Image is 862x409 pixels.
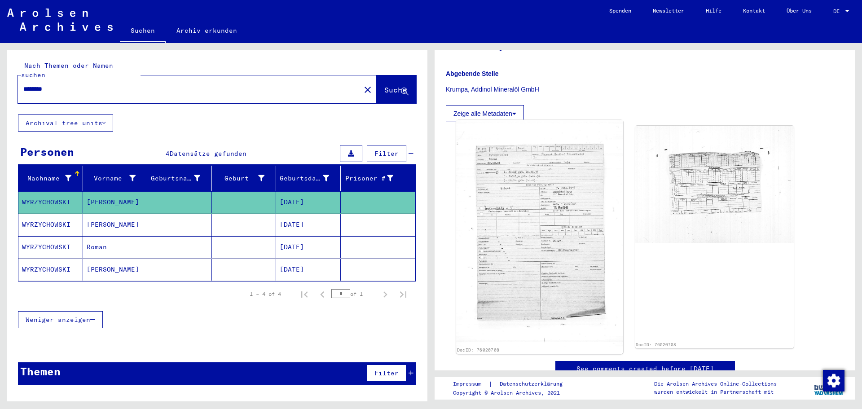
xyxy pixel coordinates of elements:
p: Krumpa, Addinol Mineralöl GmbH [446,85,844,94]
span: Weniger anzeigen [26,316,90,324]
span: Filter [374,150,399,158]
span: Filter [374,369,399,377]
mat-cell: WYRZYCHOWSKI [18,236,83,258]
img: 001.jpg [456,120,623,347]
button: Weniger anzeigen [18,311,103,328]
a: Impressum [453,379,488,389]
div: Nachname [22,174,71,183]
div: Geburtsname [151,174,200,183]
mat-cell: [DATE] [276,214,341,236]
a: See comments created before [DATE] [576,364,714,374]
div: Personen [20,144,74,160]
button: Suche [377,75,416,103]
mat-cell: Roman [83,236,148,258]
div: Vorname [87,171,147,185]
div: Geburt‏ [215,171,276,185]
div: Geburt‏ [215,174,265,183]
button: Previous page [313,285,331,303]
div: Zustimmung ändern [822,369,844,391]
mat-icon: close [362,84,373,95]
mat-label: Nach Themen oder Namen suchen [21,62,113,79]
a: DocID: 76020708 [636,342,676,347]
button: Zeige alle Metadaten [446,105,524,122]
span: 4 [166,150,170,158]
a: DocID: 76020708 [457,347,500,353]
mat-header-cell: Nachname [18,166,83,191]
button: Filter [367,145,406,162]
div: Geburtsname [151,171,211,185]
button: Filter [367,365,406,382]
mat-cell: [DATE] [276,259,341,281]
p: Die Arolsen Archives Online-Collections [654,380,777,388]
mat-cell: [PERSON_NAME] [83,191,148,213]
mat-cell: [PERSON_NAME] [83,214,148,236]
a: Suchen [120,20,166,43]
div: of 1 [331,290,376,298]
div: Geburtsdatum [280,171,340,185]
img: yv_logo.png [812,377,846,399]
p: Copyright © Arolsen Archives, 2021 [453,389,573,397]
div: 1 – 4 of 4 [250,290,281,298]
mat-cell: [PERSON_NAME] [83,259,148,281]
button: Clear [359,80,377,98]
img: Arolsen_neg.svg [7,9,113,31]
b: Abgebende Stelle [446,70,498,77]
mat-cell: [DATE] [276,191,341,213]
div: Prisoner # [344,174,394,183]
div: Geburtsdatum [280,174,329,183]
button: Archival tree units [18,114,113,132]
div: Vorname [87,174,136,183]
div: Prisoner # [344,171,405,185]
mat-header-cell: Geburtsname [147,166,212,191]
a: Archiv erkunden [166,20,248,41]
mat-header-cell: Geburtsdatum [276,166,341,191]
img: Zustimmung ändern [823,370,844,391]
mat-header-cell: Vorname [83,166,148,191]
mat-header-cell: Geburt‏ [212,166,277,191]
span: Datensätze gefunden [170,150,246,158]
div: Themen [20,363,61,379]
a: Datenschutzerklärung [493,379,573,389]
span: DE [833,8,843,14]
div: Nachname [22,171,83,185]
button: First page [295,285,313,303]
p: wurden entwickelt in Partnerschaft mit [654,388,777,396]
button: Next page [376,285,394,303]
mat-header-cell: Prisoner # [341,166,416,191]
img: 002.jpg [635,126,794,243]
mat-cell: [DATE] [276,236,341,258]
mat-cell: WYRZYCHOWSKI [18,259,83,281]
div: | [453,379,573,389]
button: Last page [394,285,412,303]
span: Suche [384,85,407,94]
mat-cell: WYRZYCHOWSKI [18,191,83,213]
mat-cell: WYRZYCHOWSKI [18,214,83,236]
